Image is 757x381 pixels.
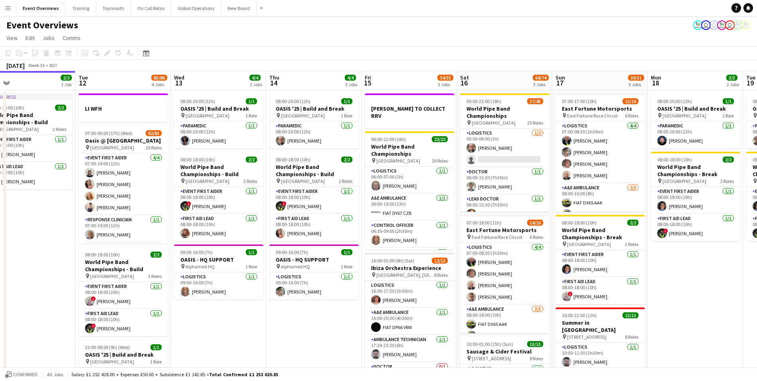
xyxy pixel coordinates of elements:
[49,62,57,68] div: BST
[26,62,46,68] span: Week 33
[717,20,727,30] app-user-avatar: Operations Manager
[733,20,743,30] app-user-avatar: Operations Manager
[71,371,278,377] div: Salary £1 252 428.00 + Expenses £50.00 + Subsistence £1 142.85 =
[66,0,96,16] button: Training
[6,34,18,42] span: View
[221,0,257,16] button: New Board
[171,0,221,16] button: Global Operations
[16,0,66,16] button: Event Overviews
[131,0,171,16] button: On Call Rotas
[6,62,25,69] div: [DATE]
[701,20,711,30] app-user-avatar: Operations Team
[741,20,751,30] app-user-avatar: Operations Manager
[693,20,703,30] app-user-avatar: Operations Manager
[26,34,35,42] span: Edit
[6,19,78,31] h1: Event Overviews
[43,34,55,42] span: Jobs
[709,20,719,30] app-user-avatar: Jackie Tolland
[22,33,38,43] a: Edit
[40,33,58,43] a: Jobs
[45,371,65,377] span: All jobs
[3,33,21,43] a: View
[209,371,278,377] span: Total Confirmed £1 253 620.85
[725,20,735,30] app-user-avatar: Operations Team
[13,372,38,377] span: Confirmed
[4,370,39,379] button: Confirmed
[63,34,81,42] span: Comms
[59,33,84,43] a: Comms
[96,0,131,16] button: Taymouth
